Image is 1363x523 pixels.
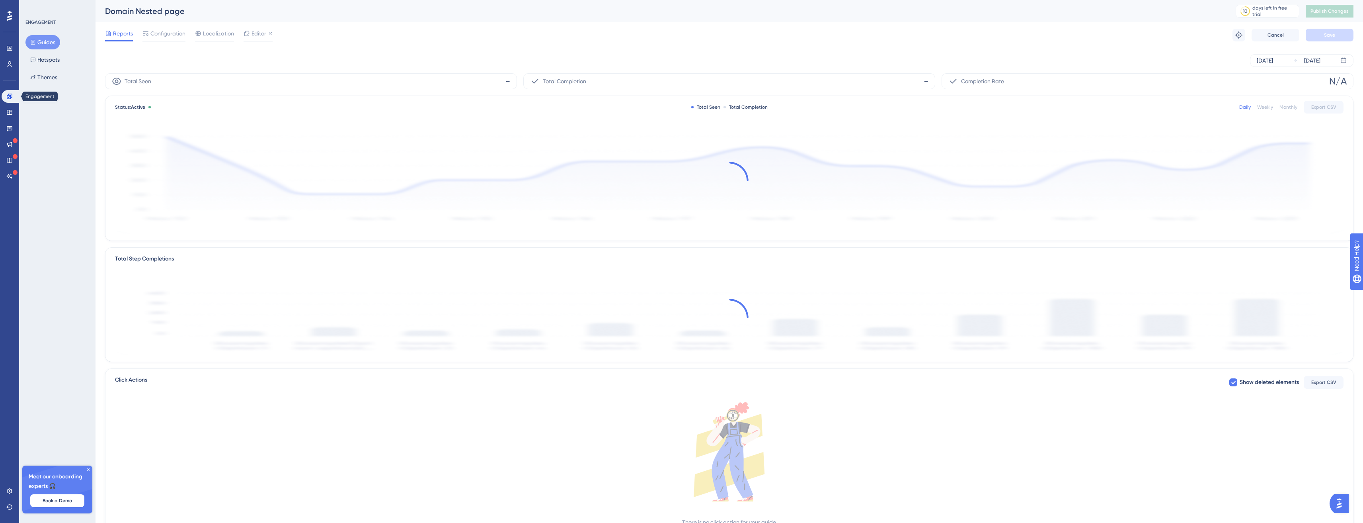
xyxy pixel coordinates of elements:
[1243,8,1248,14] div: 10
[115,254,174,264] div: Total Step Completions
[961,76,1004,86] span: Completion Rate
[1279,104,1297,110] div: Monthly
[1257,56,1273,65] div: [DATE]
[131,104,145,110] span: Active
[1311,104,1336,110] span: Export CSV
[1324,32,1335,38] span: Save
[105,6,1216,17] div: Domain Nested page
[1304,376,1344,389] button: Export CSV
[1267,32,1284,38] span: Cancel
[1329,75,1347,88] span: N/A
[30,494,84,507] button: Book a Demo
[1240,378,1299,387] span: Show deleted elements
[115,104,145,110] span: Status:
[43,498,72,504] span: Book a Demo
[252,29,266,38] span: Editor
[1311,379,1336,386] span: Export CSV
[113,29,133,38] span: Reports
[25,70,62,84] button: Themes
[25,35,60,49] button: Guides
[543,76,586,86] span: Total Completion
[1252,5,1297,18] div: days left in free trial
[505,75,510,88] span: -
[723,104,768,110] div: Total Completion
[1306,29,1353,41] button: Save
[150,29,185,38] span: Configuration
[1239,104,1251,110] div: Daily
[1310,8,1349,14] span: Publish Changes
[1304,56,1320,65] div: [DATE]
[691,104,720,110] div: Total Seen
[1257,104,1273,110] div: Weekly
[924,75,928,88] span: -
[1306,5,1353,18] button: Publish Changes
[29,472,86,491] span: Meet our onboarding experts 🎧
[1252,29,1299,41] button: Cancel
[125,76,151,86] span: Total Seen
[1304,101,1344,114] button: Export CSV
[19,2,50,12] span: Need Help?
[1330,492,1353,515] iframe: UserGuiding AI Assistant Launcher
[25,19,56,25] div: ENGAGEMENT
[25,53,64,67] button: Hotspots
[115,375,147,390] span: Click Actions
[203,29,234,38] span: Localization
